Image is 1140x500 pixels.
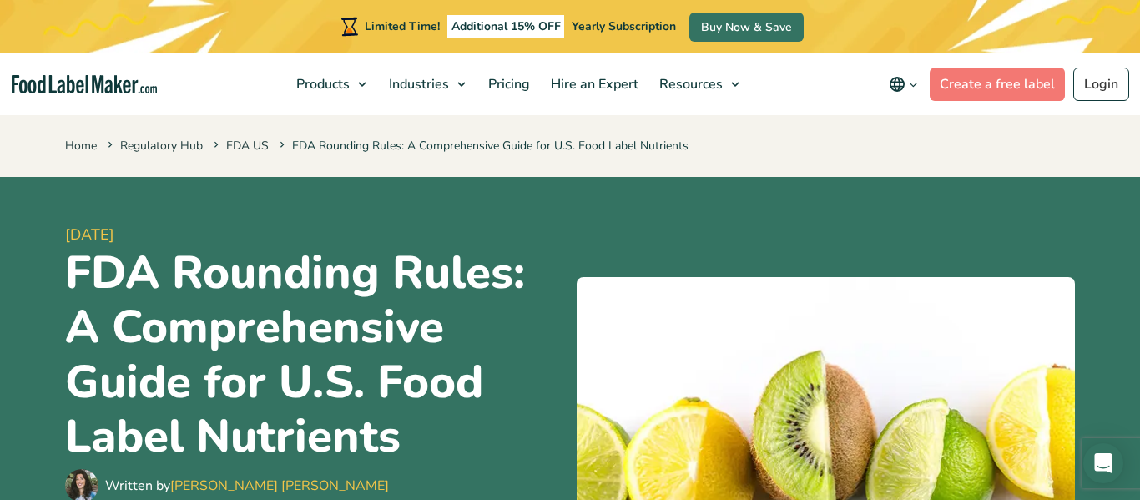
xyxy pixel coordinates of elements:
h1: FDA Rounding Rules: A Comprehensive Guide for U.S. Food Label Nutrients [65,246,563,465]
a: [PERSON_NAME] [PERSON_NAME] [170,477,389,495]
span: Additional 15% OFF [447,15,565,38]
a: FDA US [226,138,269,154]
a: Hire an Expert [541,53,645,115]
span: Industries [384,75,451,93]
div: Open Intercom Messenger [1083,443,1123,483]
a: Buy Now & Save [689,13,804,42]
span: Products [291,75,351,93]
a: Resources [649,53,748,115]
span: Yearly Subscription [572,18,676,34]
a: Regulatory Hub [120,138,203,154]
a: Create a free label [930,68,1065,101]
span: FDA Rounding Rules: A Comprehensive Guide for U.S. Food Label Nutrients [276,138,689,154]
span: Hire an Expert [546,75,640,93]
a: Industries [379,53,474,115]
div: Written by [105,476,389,496]
span: Limited Time! [365,18,440,34]
a: Login [1073,68,1129,101]
a: Products [286,53,375,115]
span: [DATE] [65,224,563,246]
a: Home [65,138,97,154]
span: Pricing [483,75,532,93]
span: Resources [654,75,724,93]
a: Pricing [478,53,537,115]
